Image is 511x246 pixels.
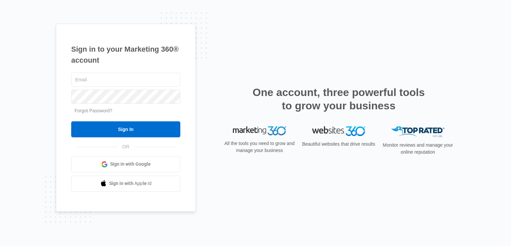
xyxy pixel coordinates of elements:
[71,176,180,192] a: Sign in with Apple Id
[110,161,151,168] span: Sign in with Google
[301,141,376,148] p: Beautiful websites that drive results
[75,108,112,113] a: Forgot Password?
[222,140,297,154] p: All the tools you need to grow and manage your business
[251,86,427,112] h2: One account, three powerful tools to grow your business
[71,156,180,172] a: Sign in with Google
[71,73,180,87] input: Email
[109,180,152,187] span: Sign in with Apple Id
[71,121,180,137] input: Sign In
[312,126,365,136] img: Websites 360
[233,126,286,136] img: Marketing 360
[391,126,444,137] img: Top Rated Local
[118,143,134,150] span: OR
[71,44,180,66] h1: Sign in to your Marketing 360® account
[381,142,455,156] p: Monitor reviews and manage your online reputation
